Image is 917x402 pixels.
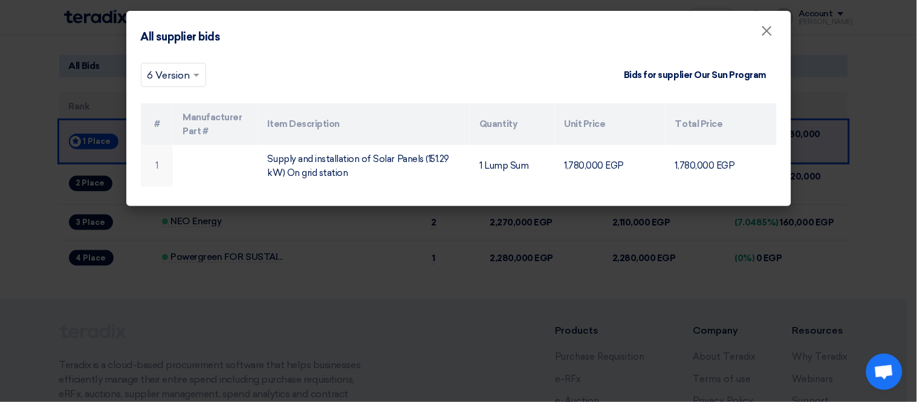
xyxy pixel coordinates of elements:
span: × [761,22,773,46]
th: Total Price [666,103,776,145]
th: Item Description [258,103,470,145]
a: Open chat [866,354,902,390]
div: Bids for supplier Our Sun Program [624,68,766,82]
button: Close [751,19,783,44]
th: Manufacturer Part # [173,103,258,145]
th: Unit Price [555,103,666,145]
td: Supply and installation of Solar Panels (151.29 kW) On grid station [258,145,470,187]
td: 1 Lump Sum [470,145,554,187]
td: 1,780,000 EGP [555,145,666,187]
th: # [141,103,173,145]
th: Quantity [470,103,554,145]
td: 1,780,000 EGP [666,145,776,187]
td: 1 [141,145,173,187]
h4: All supplier bids [141,29,220,45]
